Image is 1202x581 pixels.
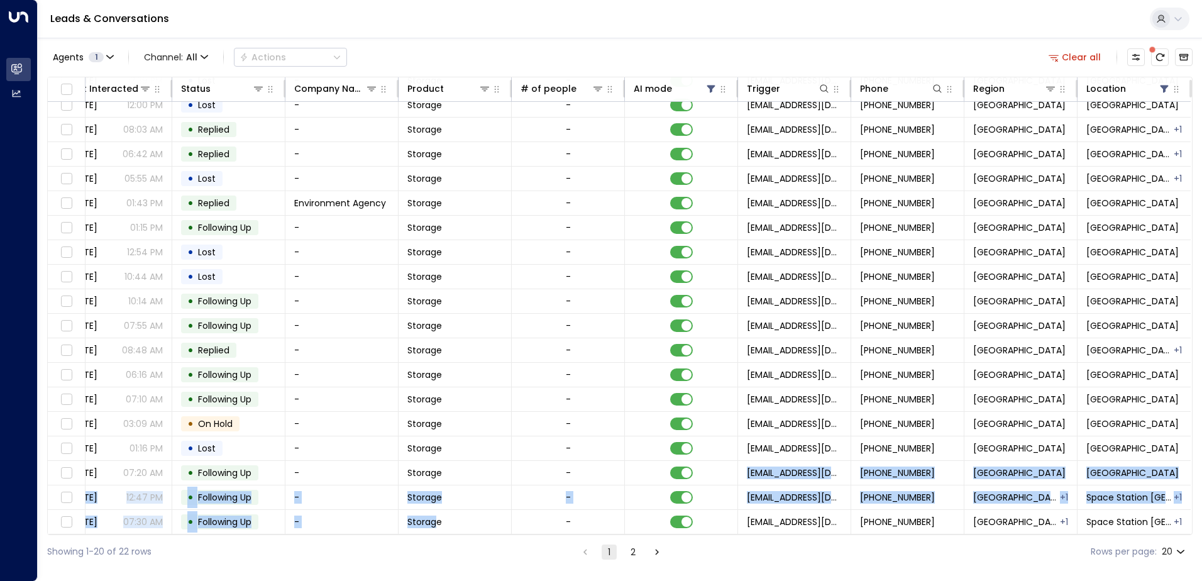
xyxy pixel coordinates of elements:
[285,363,399,387] td: -
[124,270,163,283] p: 10:44 AM
[1086,491,1172,504] span: Space Station Wakefield
[566,246,571,258] div: -
[747,197,842,209] span: leads@space-station.co.uk
[860,81,944,96] div: Phone
[58,147,74,162] span: Toggle select row
[1086,344,1172,357] span: Space Station Stirchley
[407,81,491,96] div: Product
[294,81,378,96] div: Company Name
[130,442,163,455] p: 01:16 PM
[1086,99,1179,111] span: Space Station Stirchley
[187,462,194,484] div: •
[860,491,935,504] span: +447980677285
[187,241,194,263] div: •
[285,510,399,534] td: -
[973,295,1066,307] span: Birmingham
[566,393,571,406] div: -
[124,172,163,185] p: 05:55 AM
[285,485,399,509] td: -
[123,123,163,136] p: 08:03 AM
[234,48,347,67] button: Actions
[407,295,442,307] span: Storage
[1151,48,1169,66] span: There are new threads available. Refresh the grid to view the latest updates.
[139,48,213,66] button: Channel:All
[407,81,444,96] div: Product
[58,441,74,456] span: Toggle select row
[973,123,1066,136] span: Birmingham
[1086,418,1179,430] span: Space Station Stirchley
[58,490,74,506] span: Toggle select row
[127,99,163,111] p: 12:00 PM
[1174,172,1182,185] div: Space Station Castle Bromwich
[1086,197,1179,209] span: Space Station Stirchley
[294,81,365,96] div: Company Name
[566,491,571,504] div: -
[634,81,717,96] div: AI mode
[187,168,194,189] div: •
[747,516,842,528] span: leads@space-station.co.uk
[1175,48,1193,66] button: Archived Leads
[198,246,216,258] span: Lost
[566,99,571,111] div: -
[1086,467,1179,479] span: Space Station Stirchley
[566,172,571,185] div: -
[285,167,399,191] td: -
[198,344,229,357] span: Replied
[234,48,347,67] div: Button group with a nested menu
[566,197,571,209] div: -
[747,442,842,455] span: leads@space-station.co.uk
[126,368,163,381] p: 06:16 AM
[126,393,163,406] p: 07:10 AM
[407,491,442,504] span: Storage
[747,246,842,258] span: leads@space-station.co.uk
[973,246,1066,258] span: Birmingham
[747,172,842,185] span: leads@space-station.co.uk
[181,81,211,96] div: Status
[1174,516,1182,528] div: Space Station Stirchley
[860,221,935,234] span: +447494495555
[407,319,442,332] span: Storage
[566,442,571,455] div: -
[860,442,935,455] span: +447738369884
[407,442,442,455] span: Storage
[860,172,935,185] span: +447854122344
[198,123,229,136] span: Replied
[139,48,213,66] span: Channel:
[973,81,1005,96] div: Region
[198,516,251,528] span: Following Up
[127,246,163,258] p: 12:54 PM
[860,467,935,479] span: +447943533182
[1086,123,1172,136] span: Space Station Kings Heath
[198,393,251,406] span: Following Up
[1174,344,1182,357] div: Space Station Garretts Green
[407,221,442,234] span: Storage
[566,123,571,136] div: -
[58,171,74,187] span: Toggle select row
[973,81,1057,96] div: Region
[58,465,74,481] span: Toggle select row
[407,418,442,430] span: Storage
[198,491,251,504] span: Following Up
[1162,543,1188,561] div: 20
[58,514,74,530] span: Toggle select row
[973,516,1059,528] span: Birmingham
[187,340,194,361] div: •
[1086,393,1179,406] span: Space Station Stirchley
[285,216,399,240] td: -
[747,221,842,234] span: leads@space-station.co.uk
[973,197,1066,209] span: Birmingham
[407,246,442,258] span: Storage
[58,97,74,113] span: Toggle select row
[747,270,842,283] span: leads@space-station.co.uk
[1086,221,1179,234] span: Space Station Stirchley
[973,99,1066,111] span: Birmingham
[860,295,935,307] span: +447724538440
[566,319,571,332] div: -
[747,81,830,96] div: Trigger
[747,148,842,160] span: leads@space-station.co.uk
[407,467,442,479] span: Storage
[285,240,399,264] td: -
[1091,545,1157,558] label: Rows per page:
[407,197,442,209] span: Storage
[181,81,265,96] div: Status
